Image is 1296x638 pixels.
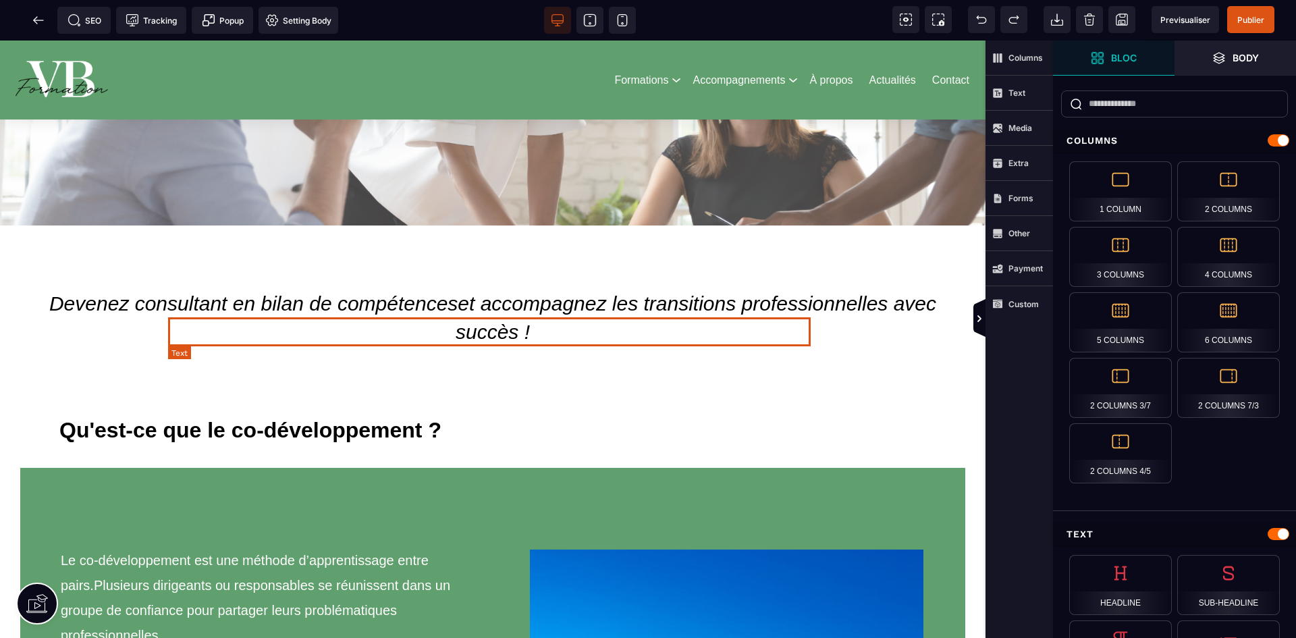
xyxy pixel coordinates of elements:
span: Tracking [126,14,177,27]
span: View components [892,6,919,33]
div: 2 Columns 4/5 [1069,423,1172,483]
div: 2 Columns [1177,161,1280,221]
div: Qu'est-ce que le co-développement ? [20,377,965,402]
a: Accompagnements [693,31,785,49]
img: 86a4aa658127570b91344bfc39bbf4eb_Blanc_sur_fond_vert.png [11,6,112,73]
span: Previsualiser [1160,15,1210,25]
div: 1 Column [1069,161,1172,221]
strong: Custom [1008,299,1039,309]
a: Actualités [869,31,915,49]
span: Publier [1237,15,1264,25]
span: Screenshot [925,6,952,33]
strong: Text [1008,88,1025,98]
strong: Bloc [1111,53,1137,63]
strong: Body [1233,53,1259,63]
strong: Other [1008,228,1030,238]
div: 5 Columns [1069,292,1172,352]
a: Formations [614,31,668,49]
span: Le co-développement est une méthode d’apprentissage entre pairs. [61,512,432,552]
strong: Payment [1008,263,1043,273]
div: 6 Columns [1177,292,1280,352]
span: Devenez consultant en bilan de compétences [49,252,458,274]
strong: Forms [1008,193,1033,203]
div: Text [1053,522,1296,547]
a: À propos [809,31,853,49]
div: 3 Columns [1069,227,1172,287]
span: SEO [67,14,101,27]
span: Preview [1152,6,1219,33]
span: Open Blocks [1053,41,1174,76]
div: 2 Columns 3/7 [1069,358,1172,418]
div: Sub-Headline [1177,555,1280,615]
span: Open Layer Manager [1174,41,1296,76]
a: Contact [932,31,969,49]
span: Setting Body [265,14,331,27]
div: 2 Columns 7/3 [1177,358,1280,418]
div: Columns [1053,128,1296,153]
div: 4 Columns [1177,227,1280,287]
strong: Extra [1008,158,1029,168]
strong: Media [1008,123,1032,133]
span: Popup [202,14,244,27]
div: Headline [1069,555,1172,615]
span: et accompagnez les transitions professionnelles avec succès ! [456,252,942,302]
strong: Columns [1008,53,1043,63]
